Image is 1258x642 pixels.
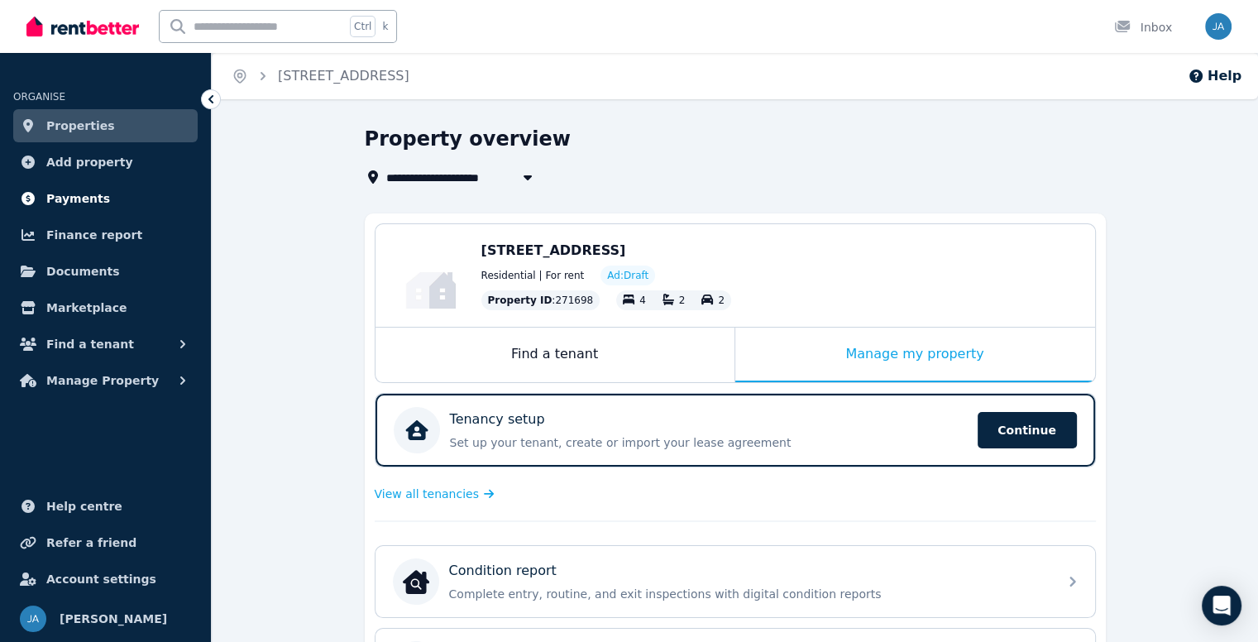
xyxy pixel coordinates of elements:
[20,606,46,632] img: Anthony Allan
[46,496,122,516] span: Help centre
[13,364,198,397] button: Manage Property
[13,563,198,596] a: Account settings
[13,255,198,288] a: Documents
[13,146,198,179] a: Add property
[13,91,65,103] span: ORGANISE
[278,68,409,84] a: [STREET_ADDRESS]
[481,242,626,258] span: [STREET_ADDRESS]
[679,295,686,306] span: 2
[13,109,198,142] a: Properties
[450,434,968,451] p: Set up your tenant, create or import your lease agreement
[735,328,1095,382] div: Manage my property
[382,20,388,33] span: k
[978,412,1077,448] span: Continue
[13,218,198,252] a: Finance report
[450,410,545,429] p: Tenancy setup
[60,609,167,629] span: [PERSON_NAME]
[46,116,115,136] span: Properties
[13,526,198,559] a: Refer a friend
[1114,19,1172,36] div: Inbox
[718,295,725,306] span: 2
[46,533,136,553] span: Refer a friend
[350,16,375,37] span: Ctrl
[13,182,198,215] a: Payments
[607,269,648,282] span: Ad: Draft
[1188,66,1241,86] button: Help
[46,298,127,318] span: Marketplace
[46,334,134,354] span: Find a tenant
[375,546,1095,617] a: Condition reportCondition reportComplete entry, routine, and exit inspections with digital condit...
[375,486,479,502] span: View all tenancies
[13,328,198,361] button: Find a tenant
[449,586,1048,602] p: Complete entry, routine, and exit inspections with digital condition reports
[375,328,734,382] div: Find a tenant
[375,486,495,502] a: View all tenancies
[13,490,198,523] a: Help centre
[46,371,159,390] span: Manage Property
[481,290,600,310] div: : 271698
[46,189,110,208] span: Payments
[46,569,156,589] span: Account settings
[1205,13,1232,40] img: Anthony Allan
[46,261,120,281] span: Documents
[481,269,585,282] span: Residential | For rent
[403,568,429,595] img: Condition report
[449,561,557,581] p: Condition report
[46,152,133,172] span: Add property
[365,126,571,152] h1: Property overview
[1202,586,1241,625] div: Open Intercom Messenger
[13,291,198,324] a: Marketplace
[639,295,646,306] span: 4
[46,225,142,245] span: Finance report
[375,394,1095,467] a: Tenancy setupSet up your tenant, create or import your lease agreementContinue
[212,53,429,99] nav: Breadcrumb
[488,294,552,307] span: Property ID
[26,14,139,39] img: RentBetter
